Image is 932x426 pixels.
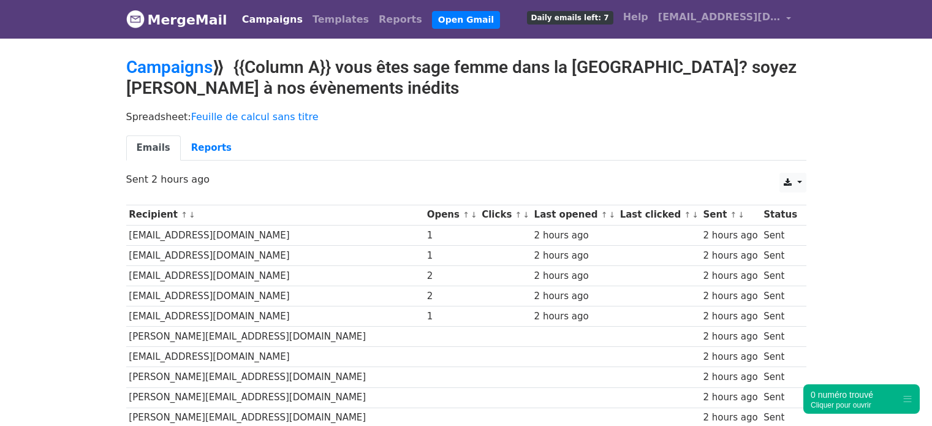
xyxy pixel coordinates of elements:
[760,265,800,286] td: Sent
[432,11,500,29] a: Open Gmail
[617,205,700,225] th: Last clicked
[308,7,374,32] a: Templates
[522,5,618,29] a: Daily emails left: 7
[427,289,476,303] div: 2
[126,245,424,265] td: [EMAIL_ADDRESS][DOMAIN_NAME]
[703,390,757,405] div: 2 hours ago
[463,210,469,219] a: ↑
[189,210,195,219] a: ↓
[760,286,800,306] td: Sent
[703,269,757,283] div: 2 hours ago
[126,265,424,286] td: [EMAIL_ADDRESS][DOMAIN_NAME]
[527,11,613,25] span: Daily emails left: 7
[126,286,424,306] td: [EMAIL_ADDRESS][DOMAIN_NAME]
[126,225,424,245] td: [EMAIL_ADDRESS][DOMAIN_NAME]
[424,205,479,225] th: Opens
[760,225,800,245] td: Sent
[534,289,614,303] div: 2 hours ago
[126,347,424,367] td: [EMAIL_ADDRESS][DOMAIN_NAME]
[181,210,188,219] a: ↑
[479,205,531,225] th: Clicks
[760,245,800,265] td: Sent
[126,327,424,347] td: [PERSON_NAME][EMAIL_ADDRESS][DOMAIN_NAME]
[181,135,242,161] a: Reports
[703,289,757,303] div: 2 hours ago
[471,210,477,219] a: ↓
[692,210,699,219] a: ↓
[760,367,800,387] td: Sent
[760,387,800,408] td: Sent
[523,210,529,219] a: ↓
[703,330,757,344] div: 2 hours ago
[703,310,757,324] div: 2 hours ago
[760,327,800,347] td: Sent
[534,249,614,263] div: 2 hours ago
[700,205,761,225] th: Sent
[703,229,757,243] div: 2 hours ago
[658,10,781,25] span: [EMAIL_ADDRESS][DOMAIN_NAME]
[760,205,800,225] th: Status
[126,205,424,225] th: Recipient
[618,5,653,29] a: Help
[534,310,614,324] div: 2 hours ago
[126,367,424,387] td: [PERSON_NAME][EMAIL_ADDRESS][DOMAIN_NAME]
[427,249,476,263] div: 1
[760,347,800,367] td: Sent
[703,350,757,364] div: 2 hours ago
[126,135,181,161] a: Emails
[126,306,424,327] td: [EMAIL_ADDRESS][DOMAIN_NAME]
[738,210,744,219] a: ↓
[534,269,614,283] div: 2 hours ago
[126,7,227,32] a: MergeMail
[427,229,476,243] div: 1
[703,370,757,384] div: 2 hours ago
[515,210,522,219] a: ↑
[237,7,308,32] a: Campaigns
[374,7,427,32] a: Reports
[703,411,757,425] div: 2 hours ago
[684,210,691,219] a: ↑
[427,310,476,324] div: 1
[126,10,145,28] img: MergeMail logo
[601,210,608,219] a: ↑
[703,249,757,263] div: 2 hours ago
[126,387,424,408] td: [PERSON_NAME][EMAIL_ADDRESS][DOMAIN_NAME]
[126,57,213,77] a: Campaigns
[760,306,800,327] td: Sent
[730,210,737,219] a: ↑
[608,210,615,219] a: ↓
[191,111,319,123] a: Feuille de calcul sans titre
[653,5,797,34] a: [EMAIL_ADDRESS][DOMAIN_NAME]
[126,173,806,186] p: Sent 2 hours ago
[534,229,614,243] div: 2 hours ago
[531,205,617,225] th: Last opened
[427,269,476,283] div: 2
[126,110,806,123] p: Spreadsheet:
[126,57,806,98] h2: ⟫ {{Column A}} vous êtes sage femme dans la [GEOGRAPHIC_DATA]? soyez [PERSON_NAME] à nos évènemen...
